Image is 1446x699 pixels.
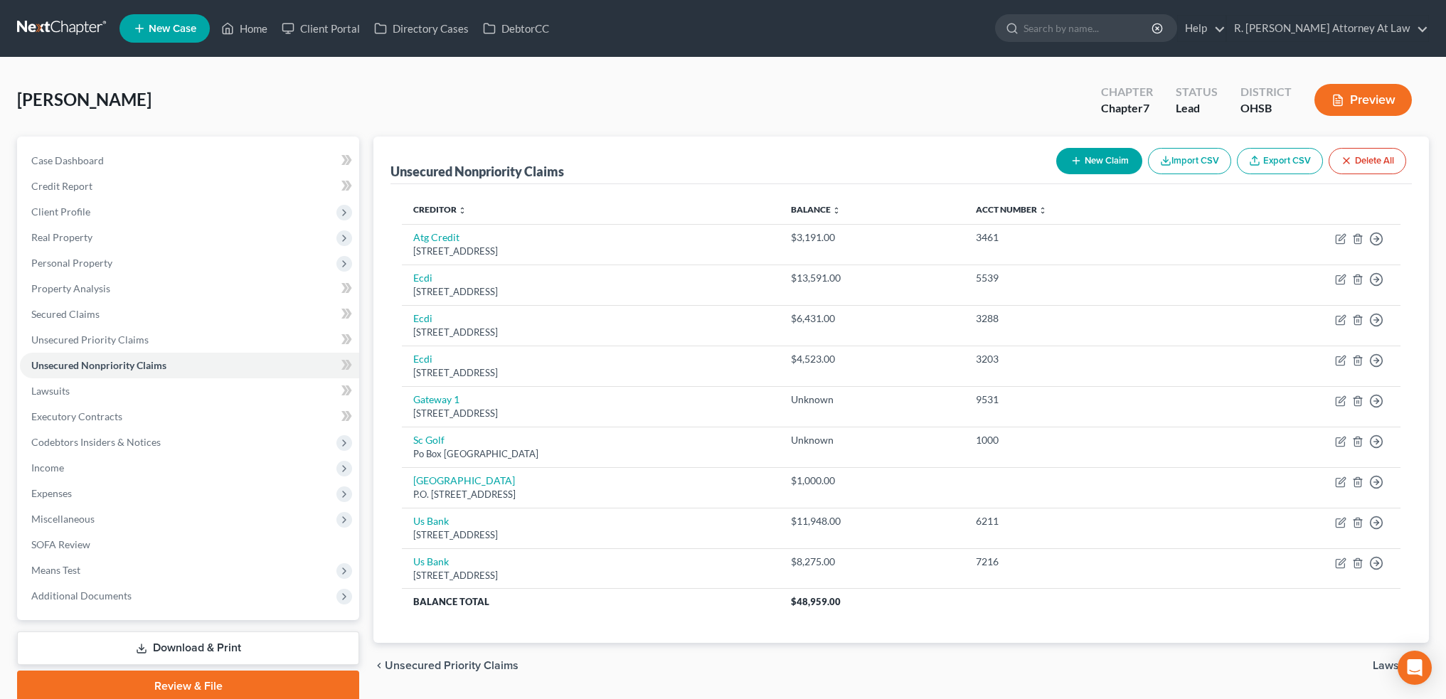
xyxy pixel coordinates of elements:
[31,385,70,397] span: Lawsuits
[413,434,445,446] a: Sc Golf
[791,555,953,569] div: $8,275.00
[373,660,385,671] i: chevron_left
[413,231,459,243] a: Atg Credit
[791,474,953,488] div: $1,000.00
[413,326,768,339] div: [STREET_ADDRESS]
[20,353,359,378] a: Unsecured Nonpriority Claims
[791,514,953,528] div: $11,948.00
[20,174,359,199] a: Credit Report
[976,311,1193,326] div: 3288
[390,163,564,180] div: Unsecured Nonpriority Claims
[413,569,768,582] div: [STREET_ADDRESS]
[1056,148,1142,174] button: New Claim
[149,23,196,34] span: New Case
[31,436,161,448] span: Codebtors Insiders & Notices
[1329,148,1406,174] button: Delete All
[20,148,359,174] a: Case Dashboard
[1240,84,1292,100] div: District
[20,532,359,557] a: SOFA Review
[31,257,112,269] span: Personal Property
[1373,660,1429,671] button: Lawsuits chevron_right
[1373,660,1418,671] span: Lawsuits
[31,180,92,192] span: Credit Report
[791,311,953,326] div: $6,431.00
[20,302,359,327] a: Secured Claims
[1101,84,1153,100] div: Chapter
[832,206,841,215] i: unfold_more
[791,596,841,607] span: $48,959.00
[20,327,359,353] a: Unsecured Priority Claims
[31,538,90,550] span: SOFA Review
[31,282,110,294] span: Property Analysis
[1038,206,1047,215] i: unfold_more
[31,513,95,525] span: Miscellaneous
[20,378,359,404] a: Lawsuits
[1227,16,1428,41] a: R. [PERSON_NAME] Attorney At Law
[31,589,132,602] span: Additional Documents
[413,474,515,486] a: [GEOGRAPHIC_DATA]
[476,16,556,41] a: DebtorCC
[413,515,449,527] a: Us Bank
[1143,101,1149,114] span: 7
[31,154,104,166] span: Case Dashboard
[976,204,1047,215] a: Acct Number unfold_more
[31,461,64,474] span: Income
[413,353,432,365] a: Ecdi
[413,528,768,542] div: [STREET_ADDRESS]
[976,352,1193,366] div: 3203
[413,285,768,299] div: [STREET_ADDRESS]
[402,589,780,614] th: Balance Total
[17,631,359,665] a: Download & Print
[1178,16,1226,41] a: Help
[1024,15,1154,41] input: Search by name...
[31,410,122,422] span: Executory Contracts
[1314,84,1412,116] button: Preview
[976,514,1193,528] div: 6211
[1176,100,1218,117] div: Lead
[385,660,519,671] span: Unsecured Priority Claims
[791,271,953,285] div: $13,591.00
[458,206,467,215] i: unfold_more
[413,312,432,324] a: Ecdi
[31,231,92,243] span: Real Property
[1148,148,1231,174] button: Import CSV
[791,433,953,447] div: Unknown
[413,245,768,258] div: [STREET_ADDRESS]
[1176,84,1218,100] div: Status
[413,204,467,215] a: Creditor unfold_more
[413,272,432,284] a: Ecdi
[413,488,768,501] div: P.O. [STREET_ADDRESS]
[791,393,953,407] div: Unknown
[1240,100,1292,117] div: OHSB
[791,230,953,245] div: $3,191.00
[976,433,1193,447] div: 1000
[275,16,367,41] a: Client Portal
[31,334,149,346] span: Unsecured Priority Claims
[1398,651,1432,685] div: Open Intercom Messenger
[1237,148,1323,174] a: Export CSV
[413,393,459,405] a: Gateway 1
[791,204,841,215] a: Balance unfold_more
[31,564,80,576] span: Means Test
[31,308,100,320] span: Secured Claims
[20,276,359,302] a: Property Analysis
[976,230,1193,245] div: 3461
[214,16,275,41] a: Home
[17,89,151,110] span: [PERSON_NAME]
[31,359,166,371] span: Unsecured Nonpriority Claims
[20,404,359,429] a: Executory Contracts
[31,206,90,218] span: Client Profile
[367,16,476,41] a: Directory Cases
[413,447,768,461] div: Po Box [GEOGRAPHIC_DATA]
[373,660,519,671] button: chevron_left Unsecured Priority Claims
[976,555,1193,569] div: 7216
[976,271,1193,285] div: 5539
[413,407,768,420] div: [STREET_ADDRESS]
[413,555,449,567] a: Us Bank
[976,393,1193,407] div: 9531
[791,352,953,366] div: $4,523.00
[413,366,768,380] div: [STREET_ADDRESS]
[31,487,72,499] span: Expenses
[1101,100,1153,117] div: Chapter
